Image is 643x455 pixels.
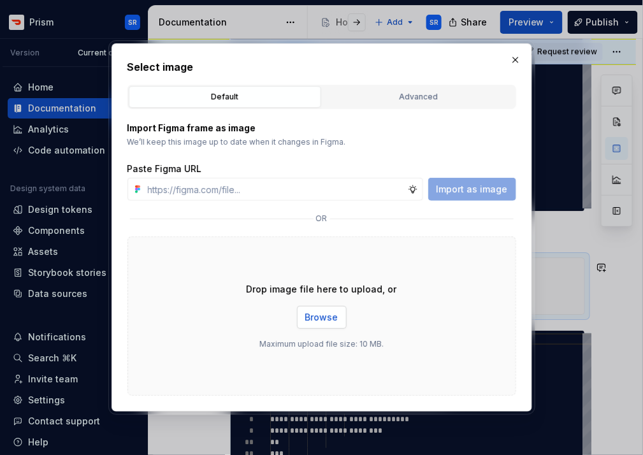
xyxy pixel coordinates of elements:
[127,162,202,175] label: Paste Figma URL
[327,90,510,103] div: Advanced
[143,178,408,201] input: https://figma.com/file...
[297,306,347,329] button: Browse
[247,283,397,296] p: Drop image file here to upload, or
[127,59,516,75] h2: Select image
[305,311,338,324] span: Browse
[133,90,317,103] div: Default
[259,339,384,349] p: Maximum upload file size: 10 MB.
[127,122,516,134] p: Import Figma frame as image
[316,213,328,224] p: or
[127,137,516,147] p: We’ll keep this image up to date when it changes in Figma.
